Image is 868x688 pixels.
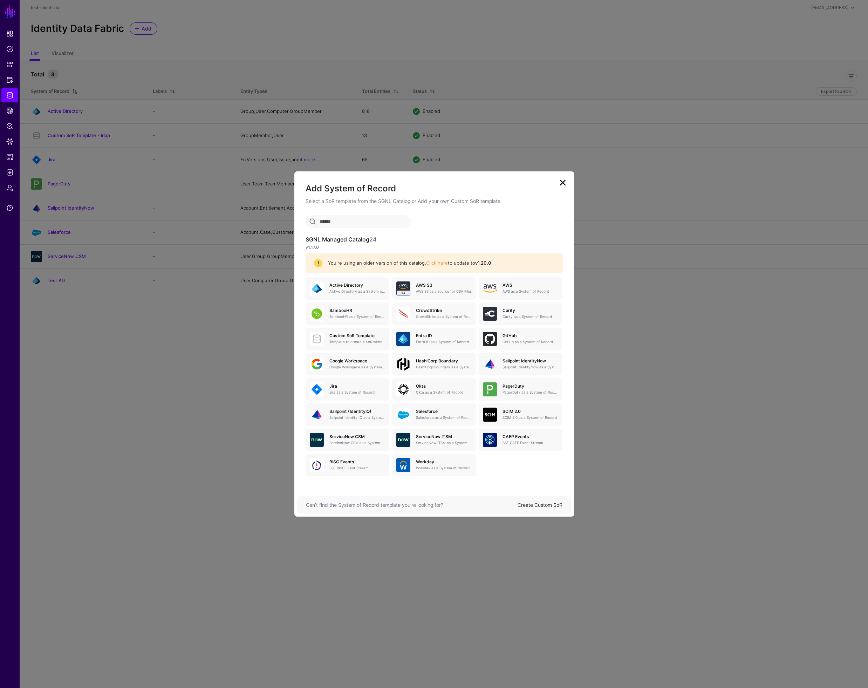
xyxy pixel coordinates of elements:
[396,332,410,346] img: svg+xml;base64,PHN2ZyB3aWR0aD0iNjQiIGhlaWdodD0iNjQiIHZpZXdCb3g9IjAgMCA2NCA2NCIgZmlsbD0ibm9uZSIgeG...
[310,281,324,295] img: svg+xml;base64,PHN2ZyB3aWR0aD0iNjQiIGhlaWdodD0iNjQiIHZpZXdCb3g9IjAgMCA2NCA2NCIgZmlsbD0ibm9uZSIgeG...
[483,332,497,346] img: svg+xml;base64,PHN2ZyB3aWR0aD0iNjQiIGhlaWdodD0iNjQiIHZpZXdCb3g9IjAgMCA2NCA2NCIgZmlsbD0ibm9uZSIgeG...
[503,390,558,395] p: PagerDuty as a System of Record
[306,197,563,205] p: Select a SoR template from the SGNL Catalog or Add your own Custom SoR template
[503,440,558,445] p: SSF CAEP Event Stream
[329,308,385,313] h5: BambooHR
[416,384,472,389] h5: Okta
[306,302,389,325] a: BambooHRBambooHR as a System of Record
[518,502,562,508] a: Create Custom SoR
[503,415,558,420] p: SCIM 2.0 as a System of Record
[310,382,324,396] img: svg+xml;base64,PHN2ZyB3aWR0aD0iNjQiIGhlaWdodD0iNjQiIHZpZXdCb3g9IjAgMCA2NCA2NCIgZmlsbD0ibm9uZSIgeG...
[503,434,558,439] h5: CAEP Events
[483,408,497,422] img: svg+xml;base64,PHN2ZyB3aWR0aD0iNjQiIGhlaWdodD0iNjQiIHZpZXdCb3g9IjAgMCA2NCA2NCIgZmlsbD0ibm9uZSIgeG...
[306,183,563,195] h2: Add System of Record
[416,359,472,363] h5: HashiCorp Boundary
[503,308,558,313] h5: Curity
[479,353,562,375] a: Sailpoint IdentityNowSailpoint IdentityNow as a System of Record
[479,378,562,401] a: PagerDutyPagerDuty as a System of Record
[369,236,377,243] span: 24
[329,409,385,414] h5: Sailpoint (IdentityIQ)
[310,433,324,447] img: svg+xml;base64,PHN2ZyB3aWR0aD0iNjQiIGhlaWdodD0iNjQiIHZpZXdCb3g9IjAgMCA2NCA2NCIgZmlsbD0ibm9uZSIgeG...
[503,365,558,370] p: Sailpoint IdentityNow as a System of Record
[392,277,476,300] a: AWS S3AWS S3 as a source for CSV Files
[483,433,497,447] img: svg+xml;base64,PHN2ZyB3aWR0aD0iNjQiIGhlaWdodD0iNjQiIHZpZXdCb3g9IjAgMCA2NCA2NCIgZmlsbD0ibm9uZSIgeG...
[329,365,385,370] p: Google Workspace as a System of Record
[310,357,324,371] img: svg+xml;base64,PHN2ZyB3aWR0aD0iNjQiIGhlaWdodD0iNjQiIHZpZXdCb3g9IjAgMCA2NCA2NCIgZmlsbD0ibm9uZSIgeG...
[396,382,410,396] img: svg+xml;base64,PHN2ZyB3aWR0aD0iNjQiIGhlaWdodD0iNjQiIHZpZXdCb3g9IjAgMCA2NCA2NCIgZmlsbD0ibm9uZSIgeG...
[392,353,476,375] a: HashiCorp BoundaryHashiCorp Boundary as a System of Record
[306,378,389,401] a: JiraJira as a System of Record
[329,434,385,439] h5: ServiceNow CSM
[416,289,472,294] p: AWS S3 as a source for CSV Files
[479,403,562,426] a: SCIM 2.0SCIM 2.0 as a System of Record
[306,328,389,350] a: Custom SoR TemplateTemplate to create a SoR without any entities, attributes or relationships. On...
[306,403,389,426] a: Sailpoint (IdentityIQ)Sailpoint Identity IQ as a System of Record
[503,339,558,345] p: GitHub as a System of Record
[416,459,472,464] h5: Workday
[392,302,476,325] a: CrowdStrikeCrowdStrike as a System of Record
[396,357,410,371] img: svg+xml;base64,PHN2ZyB4bWxucz0iaHR0cDovL3d3dy53My5vcmcvMjAwMC9zdmciIHdpZHRoPSIxMDBweCIgaGVpZ2h0PS...
[329,390,385,395] p: Jira as a System of Record
[426,260,448,266] a: Click here
[329,339,385,345] p: Template to create a SoR without any entities, attributes or relationships. Once created, you can...
[329,384,385,389] h5: Jira
[392,378,476,401] a: OktaOkta as a System of Record
[416,314,472,319] p: CrowdStrike as a System of Record
[503,333,558,338] h5: GitHub
[329,440,385,445] p: ServiceNow CSM as a System of Record
[396,433,410,447] img: svg+xml;base64,PHN2ZyB3aWR0aD0iNjQiIGhlaWdodD0iNjQiIHZpZXdCb3g9IjAgMCA2NCA2NCIgZmlsbD0ibm9uZSIgeG...
[306,501,518,509] div: Can’t find the System of Record template you’re looking for?
[416,434,472,439] h5: ServiceNow ITSM
[416,465,472,471] p: Workday as a System of Record
[479,277,562,300] a: AWSAWS as a System of Record
[392,328,476,350] a: Entra IDEntra ID as a System of Record
[416,415,472,420] p: Salesforce as a System of Record
[306,236,563,243] h3: SGNL Managed Catalog
[322,260,554,267] div: You're using an older version of this catalog. to update to .
[396,458,410,472] img: svg+xml;base64,PHN2ZyB3aWR0aD0iNjQiIGhlaWdodD0iNjQiIHZpZXdCb3g9IjAgMCA2NCA2NCIgZmlsbD0ibm9uZSIgeG...
[310,458,324,472] img: svg+xml;base64,PHN2ZyB3aWR0aD0iNjQiIGhlaWdodD0iNjQiIHZpZXdCb3g9IjAgMCA2NCA2NCIgZmlsbD0ibm9uZSIgeG...
[479,429,562,451] a: CAEP EventsSSF CAEP Event Stream
[306,353,389,375] a: Google WorkspaceGoogle Workspace as a System of Record
[310,408,324,422] img: svg+xml;base64,PHN2ZyB3aWR0aD0iNjQiIGhlaWdodD0iNjQiIHZpZXdCb3g9IjAgMCA2NCA2NCIgZmlsbD0ibm9uZSIgeG...
[396,408,410,422] img: svg+xml;base64,PHN2ZyB3aWR0aD0iNjQiIGhlaWdodD0iNjQiIHZpZXdCb3g9IjAgMCA2NCA2NCIgZmlsbD0ibm9uZSIgeG...
[329,283,385,288] h5: Active Directory
[396,307,410,321] img: svg+xml;base64,PHN2ZyB3aWR0aD0iNjQiIGhlaWdodD0iNjQiIHZpZXdCb3g9IjAgMCA2NCA2NCIgZmlsbD0ibm9uZSIgeG...
[310,307,324,321] img: svg+xml;base64,PHN2ZyB3aWR0aD0iNjQiIGhlaWdodD0iNjQiIHZpZXdCb3g9IjAgMCA2NCA2NCIgZmlsbD0ibm9uZSIgeG...
[483,281,497,295] img: svg+xml;base64,PHN2ZyB4bWxucz0iaHR0cDovL3d3dy53My5vcmcvMjAwMC9zdmciIHhtbG5zOnhsaW5rPSJodHRwOi8vd3...
[503,409,558,414] h5: SCIM 2.0
[416,339,472,345] p: Entra ID as a System of Record
[503,289,558,294] p: AWS as a System of Record
[483,357,497,371] img: svg+xml;base64,PHN2ZyB3aWR0aD0iNjQiIGhlaWdodD0iNjQiIHZpZXdCb3g9IjAgMCA2NCA2NCIgZmlsbD0ibm9uZSIgeG...
[416,390,472,395] p: Okta as a System of Record
[329,359,385,363] h5: Google Workspace
[329,314,385,319] p: BambooHR as a System of Record
[416,409,472,414] h5: Salesforce
[329,333,385,338] h5: Custom SoR Template
[475,260,491,266] strong: v1.20.0
[416,283,472,288] h5: AWS S3
[306,277,389,300] a: Active DirectoryActive Directory as a System of Record
[416,440,472,445] p: ServiceNow ITSM as a System of Record
[503,384,558,389] h5: PagerDuty
[416,333,472,338] h5: Entra ID
[392,429,476,451] a: ServiceNow ITSMServiceNow ITSM as a System of Record
[479,302,562,325] a: CurityCurity as a System of Record
[329,289,385,294] p: Active Directory as a System of Record
[503,314,558,319] p: Curity as a System of Record
[503,283,558,288] h5: AWS
[479,328,562,350] a: GitHubGitHub as a System of Record
[306,245,319,250] strong: v1.17.0
[329,459,385,464] h5: RISC Events
[306,454,389,476] a: RISC EventsSSF RISC Event Stream
[416,308,472,313] h5: CrowdStrike
[483,307,497,321] img: svg+xml;base64,PHN2ZyB3aWR0aD0iNjQiIGhlaWdodD0iNjQiIHZpZXdCb3g9IjAgMCA2NCA2NCIgZmlsbD0ibm9uZSIgeG...
[306,429,389,451] a: ServiceNow CSMServiceNow CSM as a System of Record
[392,454,476,476] a: WorkdayWorkday as a System of Record
[503,359,558,363] h5: Sailpoint IdentityNow
[329,465,385,471] p: SSF RISC Event Stream
[329,415,385,420] p: Sailpoint Identity IQ as a System of Record
[416,365,472,370] p: HashiCorp Boundary as a System of Record
[396,281,410,295] img: svg+xml;base64,PHN2ZyB3aWR0aD0iNjQiIGhlaWdodD0iNjQiIHZpZXdCb3g9IjAgMCA2NCA2NCIgZmlsbD0ibm9uZSIgeG...
[392,403,476,426] a: SalesforceSalesforce as a System of Record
